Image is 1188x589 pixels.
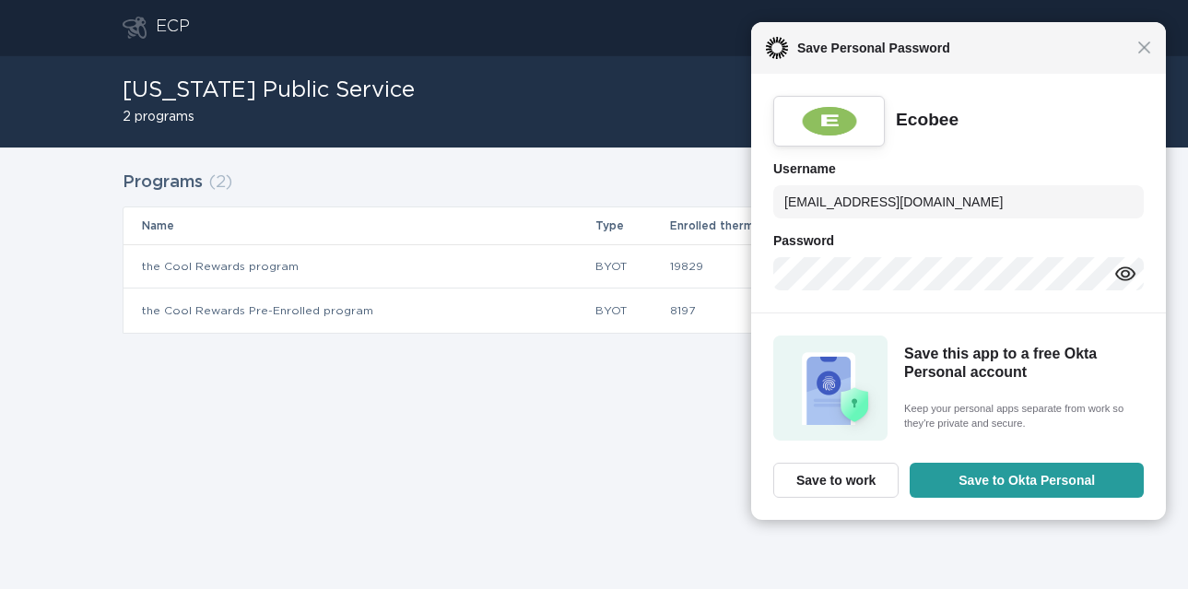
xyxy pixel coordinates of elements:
h2: Programs [123,166,203,199]
td: the Cool Rewards Pre-Enrolled program [124,289,594,333]
h6: Username [773,158,1144,180]
button: Open user account details [813,14,1066,41]
h5: Save this app to a free Okta Personal account [904,345,1138,383]
tr: cd90ca9191f444e1834bcd50cc8db5f8 [124,244,1065,289]
button: Go to dashboard [123,17,147,39]
td: 8197 [669,289,905,333]
div: ECP [156,17,190,39]
td: BYOT [594,289,670,333]
span: Save Personal Password [788,37,1137,59]
span: ( 2 ) [208,174,232,191]
td: BYOT [594,244,670,289]
button: Save to work [773,463,899,498]
td: 19829 [669,244,905,289]
tr: e17ec445368b4ef5b651ee0d5e07a634 [124,289,1065,333]
button: Save to Okta Personal [910,463,1144,498]
h6: Password [773,230,1144,252]
span: Close [1137,41,1151,54]
th: Enrolled thermostats [669,207,905,244]
div: Popover menu [813,14,1066,41]
h1: [US_STATE] Public Service [123,79,415,101]
td: the Cool Rewards program [124,244,594,289]
img: 6qmUYIAAAAGSURBVAMAZxLus52k754AAAAASUVORK5CYII= [799,105,860,137]
tr: Table Headers [124,207,1065,244]
span: Keep your personal apps separate from work so they're private and secure. [904,401,1138,432]
h2: 2 programs [123,111,415,124]
div: Ecobee [896,109,959,132]
th: Name [124,207,594,244]
th: Type [594,207,670,244]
